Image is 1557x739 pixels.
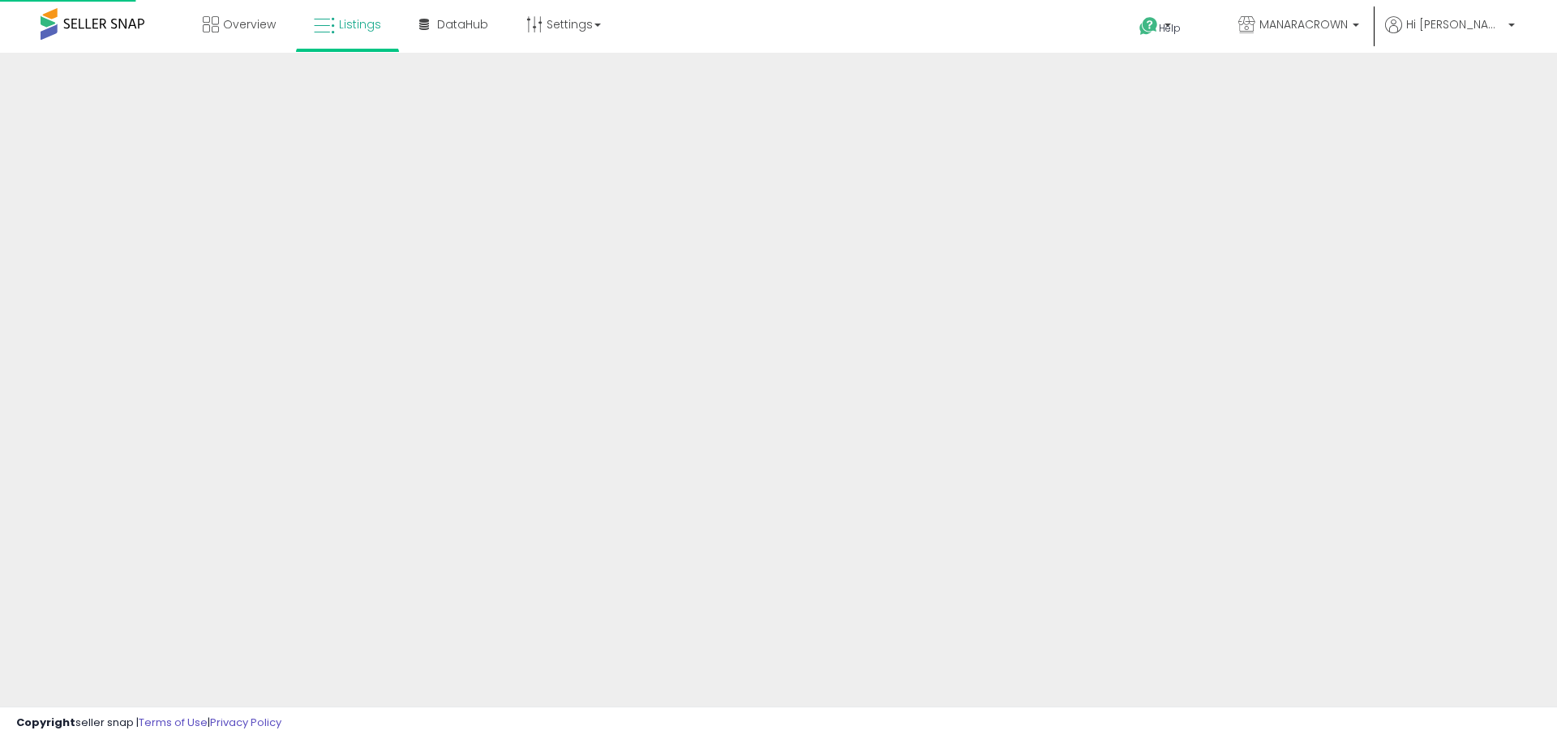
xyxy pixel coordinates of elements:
div: seller snap | | [16,715,281,731]
strong: Copyright [16,715,75,730]
i: Get Help [1139,16,1159,37]
span: Listings [339,16,381,32]
span: DataHub [437,16,488,32]
a: Privacy Policy [210,715,281,730]
span: MANARACROWN [1259,16,1348,32]
span: Overview [223,16,276,32]
a: Terms of Use [139,715,208,730]
span: Hi [PERSON_NAME] [1406,16,1503,32]
a: Hi [PERSON_NAME] [1385,16,1515,53]
a: Help [1126,4,1212,53]
span: Help [1159,21,1181,35]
